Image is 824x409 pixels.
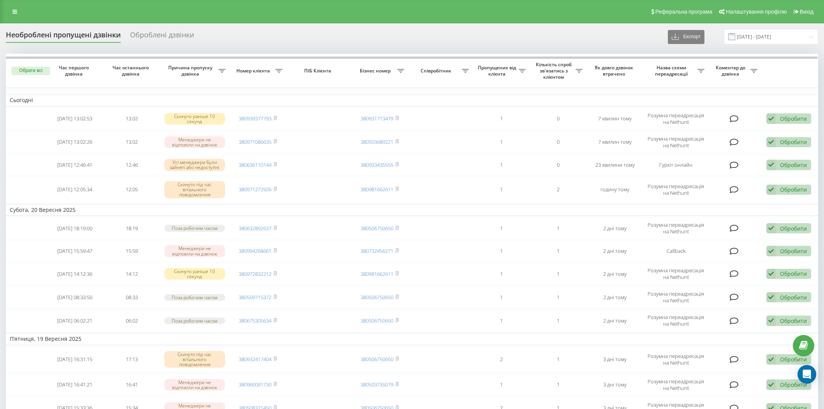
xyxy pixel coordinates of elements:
div: Обробити [780,270,807,277]
span: Співробітник [412,68,462,74]
td: Розумна переадресація на Nethunt [643,374,708,396]
td: 2 дні тому [586,241,643,261]
td: 3 дні тому [586,347,643,372]
td: 08:33 [103,286,160,308]
td: 13:02 [103,131,160,153]
td: 2 [473,347,530,372]
button: Обрати всі [11,67,50,75]
a: 380939377793 [239,115,271,122]
td: 06:02 [103,310,160,331]
td: 1 [530,347,586,372]
div: Обробити [780,317,807,324]
div: Обробити [780,247,807,255]
td: 3 дні тому [586,374,643,396]
td: 1 [473,108,530,130]
td: 1 [473,263,530,285]
div: Поза робочим часом [164,294,225,301]
a: 380503735079 [361,381,393,388]
td: 1 [473,217,530,239]
span: Вихід [800,9,813,15]
td: 18:19 [103,217,160,239]
td: 2 дні тому [586,217,643,239]
td: [DATE] 15:59:47 [46,241,103,261]
td: Розумна переадресація на Nethunt [643,177,708,203]
td: 7 хвилин тому [586,108,643,130]
td: 7 хвилин тому [586,131,643,153]
span: Реферальна програма [655,9,713,15]
a: 380932417404 [239,356,271,363]
td: 23 хвилини тому [586,155,643,175]
td: 1 [473,286,530,308]
td: [DATE] 13:02:53 [46,108,103,130]
td: [DATE] 12:46:41 [46,155,103,175]
div: Поза робочим часом [164,317,225,324]
div: Менеджери не відповіли на дзвінок [164,379,225,391]
span: Причина пропуску дзвінка [164,65,218,77]
span: Кількість спроб зв'язатись з клієнтом [533,62,576,80]
div: Скинуто під час вітального повідомлення [164,181,225,198]
span: Налаштування профілю [726,9,787,15]
a: 380509715372 [239,294,271,301]
div: Скинуто раніше 10 секунд [164,268,225,280]
td: 1 [473,241,530,261]
td: [DATE] 06:02:21 [46,310,103,331]
a: 380506750650 [361,317,393,324]
td: [DATE] 12:05:34 [46,177,103,203]
td: 2 дні тому [586,286,643,308]
td: 17:13 [103,347,160,372]
div: Обробити [780,294,807,301]
a: 380503689221 [361,138,393,145]
td: 1 [473,155,530,175]
div: Обробити [780,381,807,388]
span: Час останнього дзвінка [110,65,154,77]
a: 380981662611 [361,270,393,277]
td: 12:05 [103,177,160,203]
td: 1 [473,131,530,153]
td: 12:46 [103,155,160,175]
div: Менеджери не відповіли на дзвінок [164,245,225,257]
a: 380636110144 [239,161,271,168]
div: Обробити [780,138,807,146]
td: 1 [473,177,530,203]
td: П’ятниця, 19 Вересня 2025 [6,333,818,345]
a: 380732456271 [361,247,393,254]
td: Розумна переадресація на Nethunt [643,347,708,372]
span: Коментар до дзвінка [712,65,750,77]
a: 380931713479 [361,115,393,122]
td: [DATE] 16:41:21 [46,374,103,396]
button: Експорт [668,30,704,44]
td: 14:12 [103,263,160,285]
td: 1 [530,217,586,239]
td: годину тому [586,177,643,203]
td: Розумна переадресація на Nethunt [643,286,708,308]
td: 15:59 [103,241,160,261]
td: Розумна переадресація на Nethunt [643,131,708,153]
td: Розумна переадресація на Nethunt [643,217,708,239]
a: 380933435555 [361,161,393,168]
a: 380960091730 [239,381,271,388]
div: Скинуто раніше 10 секунд [164,113,225,125]
td: [DATE] 14:12:36 [46,263,103,285]
td: 1 [530,263,586,285]
div: Скинуто під час вітального повідомлення [164,351,225,368]
td: 0 [530,155,586,175]
td: [DATE] 13:02:26 [46,131,103,153]
div: Open Intercom Messenger [798,365,816,384]
span: Назва схеми переадресації [647,65,697,77]
td: 1 [473,310,530,331]
div: Обробити [780,186,807,193]
td: 0 [530,108,586,130]
span: Як довго дзвінок втрачено [593,65,637,77]
span: Пропущених від клієнта [477,65,519,77]
td: 1 [530,241,586,261]
span: Час першого дзвінка [53,65,97,77]
td: [DATE] 16:31:15 [46,347,103,372]
div: Усі менеджери були зайняті або недоступні [164,159,225,171]
td: 0 [530,131,586,153]
a: 380971272926 [239,186,271,193]
td: Гуркіт онлайн [643,155,708,175]
a: 380981662611 [361,186,393,193]
td: [DATE] 08:33:50 [46,286,103,308]
td: Callback [643,241,708,261]
a: 380506750650 [361,356,393,363]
